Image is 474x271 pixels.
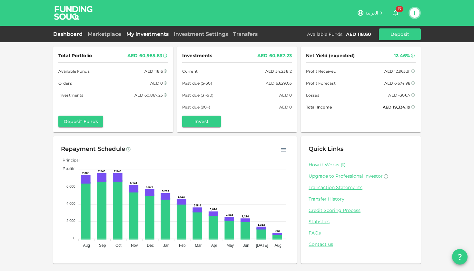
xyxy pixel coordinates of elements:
[85,31,124,37] a: Marketplace
[58,158,80,162] span: Principal
[306,52,355,60] span: Net Yield (expected)
[179,243,186,248] tspan: Feb
[396,6,403,12] span: 17
[66,219,75,223] tspan: 2,000
[134,92,163,99] div: AED 60,867.23
[306,80,336,87] span: Profit Forecast
[384,68,410,75] div: AED 12,965.91
[53,31,85,37] a: Dashboard
[58,80,72,87] span: Orders
[389,6,402,19] button: 17
[383,104,410,110] div: AED 19,334.19
[99,243,106,248] tspan: Sep
[394,52,410,60] div: 12.46%
[279,104,292,110] div: AED 0
[83,243,90,248] tspan: Aug
[226,243,234,248] tspan: May
[144,68,163,75] div: AED 118.6
[58,68,90,75] span: Available Funds
[66,202,75,205] tspan: 4,000
[58,52,92,60] span: Total Portfolio
[309,173,383,179] span: Upgrade to Professional Investor
[61,144,125,154] div: Repayment Schedule
[182,68,198,75] span: Current
[388,92,410,99] div: AED -306.7
[309,173,413,179] a: Upgrade to Professional Investor
[379,28,421,40] button: Deposit
[171,31,231,37] a: Investment Settings
[182,52,212,60] span: Investments
[124,31,171,37] a: My Investments
[266,80,292,87] div: AED 6,629.03
[257,52,292,60] div: AED 60,867.23
[306,104,332,110] span: Total Income
[309,219,413,225] a: Statistics
[309,162,339,168] a: How it Works
[182,104,211,110] span: Past due (90+)
[365,10,378,16] span: العربية
[182,116,221,127] button: Invest
[256,243,268,248] tspan: [DATE]
[211,243,217,248] tspan: Apr
[195,243,202,248] tspan: Mar
[163,243,169,248] tspan: Jan
[231,31,260,37] a: Transfers
[182,92,213,99] span: Past due (31-90)
[115,243,122,248] tspan: Oct
[306,92,319,99] span: Losses
[309,145,343,152] span: Quick Links
[309,241,413,247] a: Contact us
[346,31,371,37] div: AED 118.60
[182,80,212,87] span: Past due (5-30)
[265,68,292,75] div: AED 54,238.2
[309,184,413,191] a: Transaction Statements
[131,243,138,248] tspan: Nov
[243,243,249,248] tspan: Jun
[58,116,103,127] button: Deposit Funds
[309,196,413,202] a: Transfer History
[309,207,413,214] a: Credit Scoring Process
[66,184,75,188] tspan: 6,000
[309,230,413,236] a: FAQs
[384,80,410,87] div: AED 6,674.98
[147,243,154,248] tspan: Dec
[306,68,336,75] span: Profit Received
[150,80,163,87] div: AED 0
[127,52,162,60] div: AED 60,985.83
[279,92,292,99] div: AED 0
[410,8,420,18] button: I
[275,243,281,248] tspan: Aug
[452,249,468,265] button: question
[73,236,75,240] tspan: 0
[58,166,74,171] span: Profit
[66,167,75,171] tspan: 8,000
[58,92,83,99] span: Investments
[307,31,343,37] div: Available Funds :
